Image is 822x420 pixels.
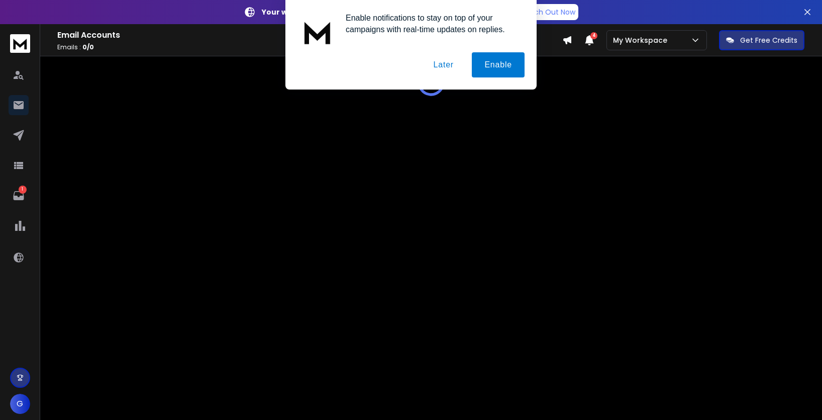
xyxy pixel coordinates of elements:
button: Enable [472,52,525,77]
div: Enable notifications to stay on top of your campaigns with real-time updates on replies. [338,12,525,35]
button: G [10,394,30,414]
a: 1 [9,186,29,206]
img: notification icon [297,12,338,52]
p: 1 [19,186,27,194]
button: Later [421,52,466,77]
